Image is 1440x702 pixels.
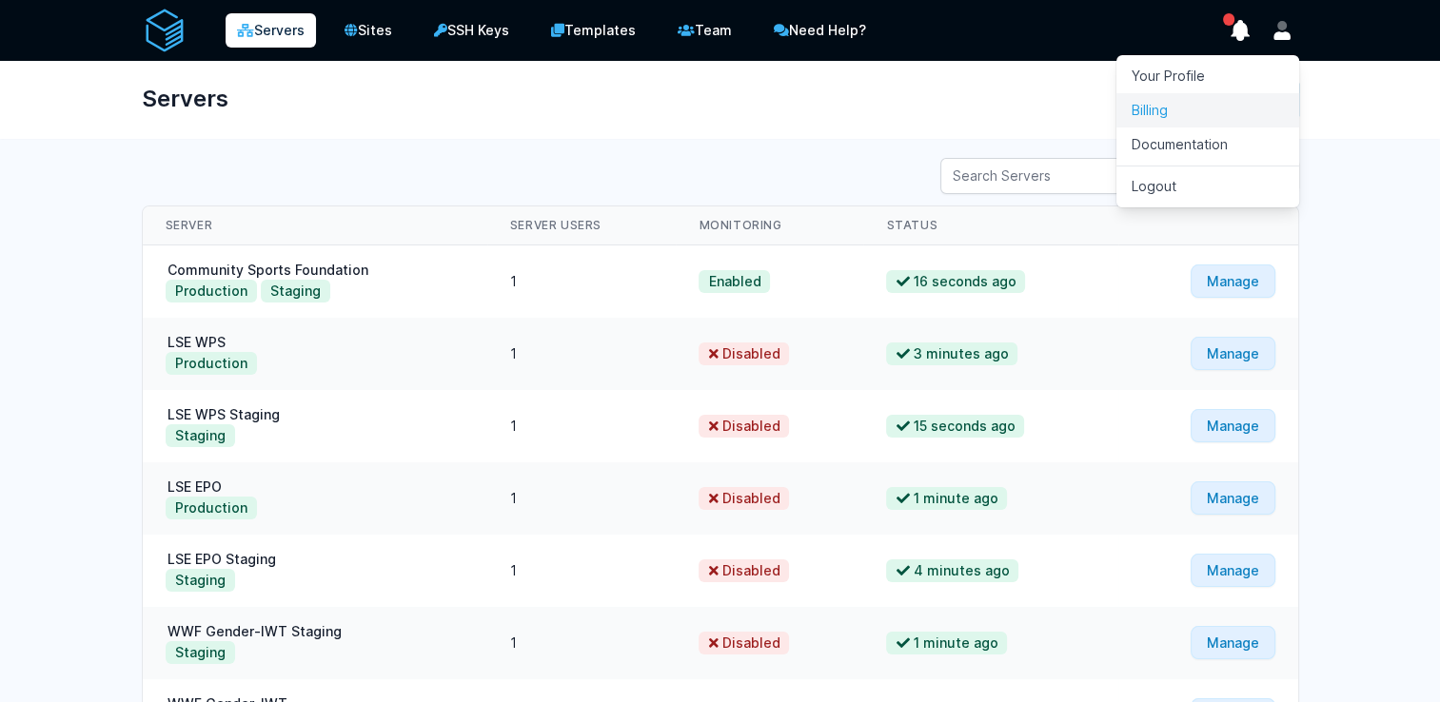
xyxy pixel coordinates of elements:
[487,607,677,679] td: 1
[166,406,282,422] a: LSE WPS Staging
[886,342,1017,365] span: 3 minutes ago
[1191,626,1275,659] a: Manage
[699,415,789,438] span: Disabled
[166,478,224,495] a: LSE EPO
[940,158,1175,194] input: Search Servers
[487,535,677,607] td: 1
[487,318,677,390] td: 1
[487,390,677,462] td: 1
[261,280,330,302] button: Staging
[760,11,879,49] a: Need Help?
[1116,55,1299,207] div: User menu
[166,334,227,350] a: LSE WPS
[1191,409,1275,442] a: Manage
[166,641,235,664] button: Staging
[166,352,257,375] button: Production
[699,270,770,293] span: Enabled
[699,632,789,654] span: Disabled
[863,206,1117,245] th: Status
[538,11,649,49] a: Templates
[1223,13,1235,26] span: has unread notifications
[142,76,228,122] h1: Servers
[886,632,1007,654] span: 1 minute ago
[421,11,523,49] a: SSH Keys
[886,487,1007,510] span: 1 minute ago
[166,551,278,567] a: LSE EPO Staging
[1191,264,1275,298] a: Manage
[166,497,257,519] button: Production
[1223,13,1257,48] button: show notifications
[886,270,1025,293] span: 16 seconds ago
[1265,13,1299,48] button: User menu
[1116,127,1299,162] a: Documentation
[1116,169,1299,204] a: Logout
[487,206,677,245] th: Server Users
[487,462,677,535] td: 1
[166,280,257,302] button: Production
[886,559,1018,582] span: 4 minutes ago
[676,206,863,245] th: Monitoring
[226,13,316,48] a: Servers
[1191,481,1275,515] a: Manage
[142,8,187,53] img: serverAuth logo
[1191,554,1275,587] a: Manage
[166,262,370,278] a: Community Sports Foundation
[1116,59,1299,93] a: Your Profile
[166,623,344,639] a: WWF Gender-IWT Staging
[699,342,789,365] span: Disabled
[487,245,677,319] td: 1
[166,424,235,447] button: Staging
[331,11,405,49] a: Sites
[664,11,745,49] a: Team
[1191,337,1275,370] a: Manage
[699,559,789,582] span: Disabled
[166,569,235,592] button: Staging
[143,206,487,245] th: Server
[886,415,1024,438] span: 15 seconds ago
[699,487,789,510] span: Disabled
[1116,93,1299,127] a: Billing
